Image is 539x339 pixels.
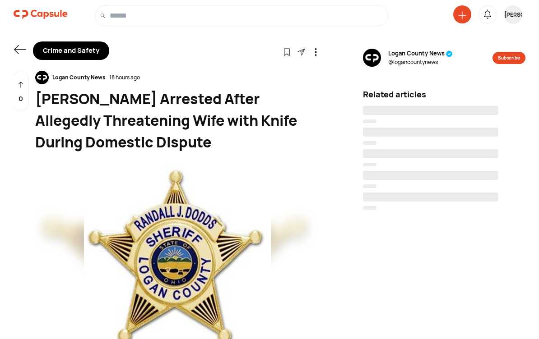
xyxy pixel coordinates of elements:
p: 0 [19,94,23,104]
a: logo [14,5,68,26]
span: ‌ [363,119,376,123]
span: Logan County News [388,49,453,58]
span: ‌ [363,192,498,202]
span: ‌ [363,141,376,145]
span: ‌ [363,128,498,137]
img: logo [14,5,68,23]
div: 18 hours ago [109,73,140,82]
button: Subscribe [493,52,525,64]
img: resizeImage [363,49,381,67]
span: ‌ [363,163,376,166]
div: Crime and Safety [33,41,109,60]
span: ‌ [363,206,376,210]
div: Related articles [363,88,525,101]
span: @ logancountynews [388,58,453,66]
img: tick [446,50,453,57]
span: ‌ [363,106,498,115]
span: ‌ [363,184,376,188]
div: Logan County News [49,73,109,82]
span: ‌ [363,171,498,180]
span: ‌ [363,149,498,158]
div: [PERSON_NAME] Arrested After Allegedly Threatening Wife with Knife During Domestic Dispute [35,88,320,153]
img: resizeImage [35,71,49,84]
